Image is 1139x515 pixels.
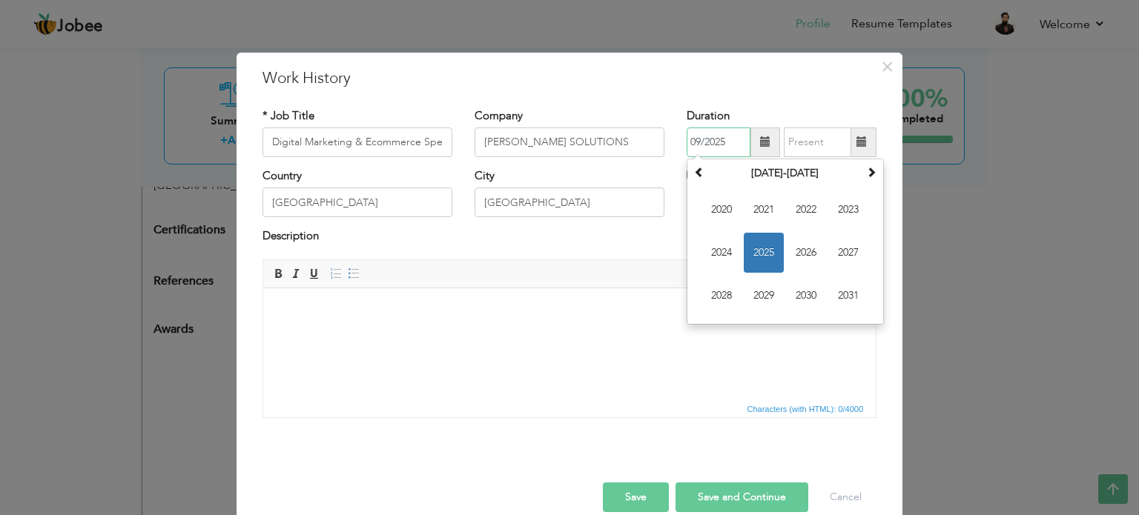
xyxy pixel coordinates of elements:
[694,167,704,177] span: Previous Decade
[701,233,742,273] span: 2024
[815,482,876,512] button: Cancel
[263,67,876,90] h3: Work History
[828,233,868,273] span: 2027
[786,233,826,273] span: 2026
[881,53,894,80] span: ×
[875,55,899,79] button: Close
[263,288,876,399] iframe: Rich Text Editor, workEditor
[263,168,302,184] label: Country
[744,276,784,316] span: 2029
[270,265,286,282] a: Bold
[784,127,851,157] input: Present
[744,190,784,230] span: 2021
[475,108,523,124] label: Company
[263,108,314,124] label: * Job Title
[745,402,868,416] div: Statistics
[745,402,867,416] span: Characters (with HTML): 0/4000
[866,167,876,177] span: Next Decade
[786,276,826,316] span: 2030
[676,482,808,512] button: Save and Continue
[744,233,784,273] span: 2025
[263,228,319,244] label: Description
[701,276,742,316] span: 2028
[701,190,742,230] span: 2020
[687,127,750,157] input: From
[603,482,669,512] button: Save
[328,265,344,282] a: Insert/Remove Numbered List
[346,265,362,282] a: Insert/Remove Bulleted List
[306,265,322,282] a: Underline
[687,108,730,124] label: Duration
[475,168,495,184] label: City
[708,162,862,185] th: Select Decade
[288,265,304,282] a: Italic
[828,276,868,316] span: 2031
[786,190,826,230] span: 2022
[828,190,868,230] span: 2023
